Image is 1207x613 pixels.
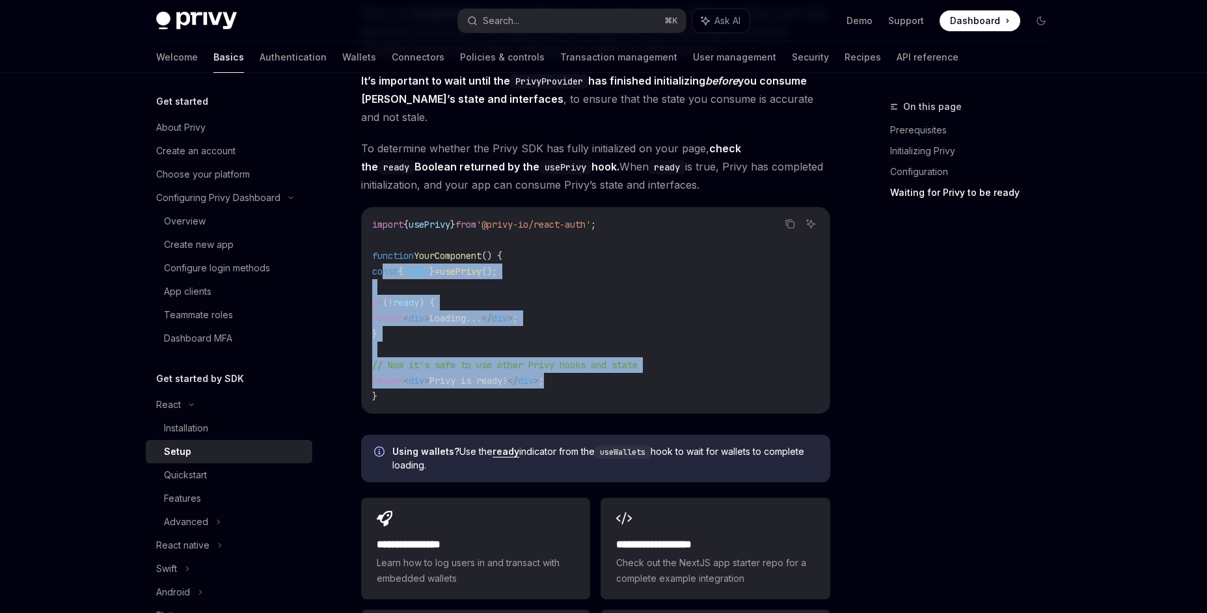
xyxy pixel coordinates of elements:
a: Quickstart [146,463,312,487]
img: dark logo [156,12,237,30]
span: return [372,375,403,387]
span: { [398,266,403,277]
span: </ [508,375,518,387]
a: Dashboard MFA [146,327,312,350]
code: PrivyProvider [510,74,588,89]
svg: Info [374,446,387,459]
span: (); [481,266,497,277]
button: Search...⌘K [458,9,686,33]
span: // Now it's safe to use other Privy hooks and state [372,359,638,371]
em: before [705,74,738,87]
a: Create new app [146,233,312,256]
div: Search... [483,13,519,29]
a: About Privy [146,116,312,139]
span: Loading... [429,312,481,324]
span: </ [481,312,492,324]
div: Overview [164,213,206,229]
span: usePrivy [440,266,481,277]
a: Recipes [845,42,881,73]
a: Features [146,487,312,510]
span: ; [591,219,596,230]
a: **** **** **** ****Check out the NextJS app starter repo for a complete example integration [601,498,830,599]
a: Configuration [890,161,1062,182]
span: } [372,390,377,402]
span: < [403,375,409,387]
div: Create an account [156,143,236,159]
button: Ask AI [692,9,750,33]
a: Configure login methods [146,256,312,280]
a: Basics [213,42,244,73]
span: usePrivy [409,219,450,230]
div: About Privy [156,120,206,135]
div: Dashboard MFA [164,331,232,346]
div: React native [156,538,210,553]
span: return [372,312,403,324]
span: ! [388,297,393,308]
a: Setup [146,440,312,463]
a: Create an account [146,139,312,163]
span: div [518,375,534,387]
h5: Get started [156,94,208,109]
code: usePrivy [539,160,591,174]
a: API reference [897,42,958,73]
a: Installation [146,416,312,440]
a: Demo [847,14,873,27]
span: { [403,219,409,230]
a: User management [693,42,776,73]
a: Wallets [342,42,376,73]
span: div [409,312,424,324]
span: = [435,266,440,277]
span: < [403,312,409,324]
span: YourComponent [414,250,481,262]
span: Privy is ready! [429,375,508,387]
a: Transaction management [560,42,677,73]
span: div [409,375,424,387]
span: > [424,312,429,324]
a: Connectors [392,42,444,73]
span: > [424,375,429,387]
span: div [492,312,508,324]
div: Advanced [164,514,208,530]
span: ready [403,266,429,277]
span: () { [481,250,502,262]
div: Teammate roles [164,307,233,323]
a: Dashboard [940,10,1020,31]
button: Toggle dark mode [1031,10,1051,31]
div: Choose your platform [156,167,250,182]
a: Support [888,14,924,27]
div: Android [156,584,190,600]
strong: It’s important to wait until the has finished initializing you consume [PERSON_NAME]’s state and ... [361,74,807,105]
span: ; [513,312,518,324]
code: useWallets [595,446,651,459]
span: Check out the NextJS app starter repo for a complete example integration [616,555,814,586]
span: ( [383,297,388,308]
span: } [429,266,435,277]
span: } [372,328,377,340]
a: Policies & controls [460,42,545,73]
a: Prerequisites [890,120,1062,141]
a: Overview [146,210,312,233]
span: '@privy-io/react-auth' [476,219,591,230]
span: > [534,375,539,387]
span: On this page [903,99,962,115]
div: Swift [156,561,177,577]
div: React [156,397,181,413]
a: Waiting for Privy to be ready [890,182,1062,203]
code: ready [378,160,414,174]
button: Copy the contents from the code block [781,215,798,232]
span: > [508,312,513,324]
span: , to ensure that the state you consume is accurate and not stale. [361,72,830,126]
span: const [372,266,398,277]
div: Configuring Privy Dashboard [156,190,280,206]
strong: Using wallets? [392,446,459,457]
span: } [450,219,455,230]
a: Authentication [260,42,327,73]
div: Configure login methods [164,260,270,276]
div: Create new app [164,237,234,252]
div: App clients [164,284,211,299]
span: Dashboard [950,14,1000,27]
div: Quickstart [164,467,207,483]
span: Ask AI [714,14,740,27]
a: Initializing Privy [890,141,1062,161]
span: from [455,219,476,230]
